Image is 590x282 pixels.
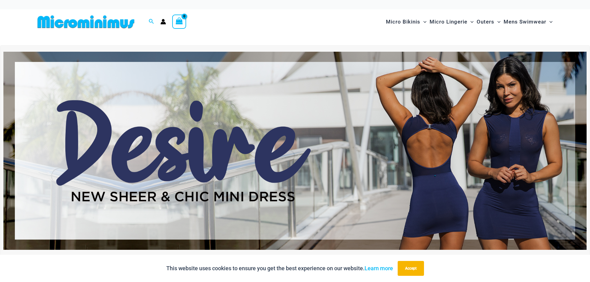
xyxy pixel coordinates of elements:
a: Learn more [365,265,393,271]
button: Accept [398,261,424,276]
a: OutersMenu ToggleMenu Toggle [475,12,502,31]
a: Micro BikinisMenu ToggleMenu Toggle [384,12,428,31]
span: Outers [477,14,494,30]
span: Micro Bikinis [386,14,420,30]
a: Mens SwimwearMenu ToggleMenu Toggle [502,12,554,31]
span: Menu Toggle [546,14,553,30]
span: Menu Toggle [494,14,500,30]
span: Menu Toggle [420,14,426,30]
a: View Shopping Cart, empty [172,15,186,29]
a: Micro LingerieMenu ToggleMenu Toggle [428,12,475,31]
p: This website uses cookies to ensure you get the best experience on our website. [166,264,393,273]
span: Mens Swimwear [504,14,546,30]
a: Search icon link [149,18,154,26]
span: Micro Lingerie [430,14,467,30]
img: Desire me Navy Dress [3,52,587,250]
span: Menu Toggle [467,14,474,30]
a: Account icon link [160,19,166,24]
nav: Site Navigation [383,11,555,32]
img: MM SHOP LOGO FLAT [35,15,137,29]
